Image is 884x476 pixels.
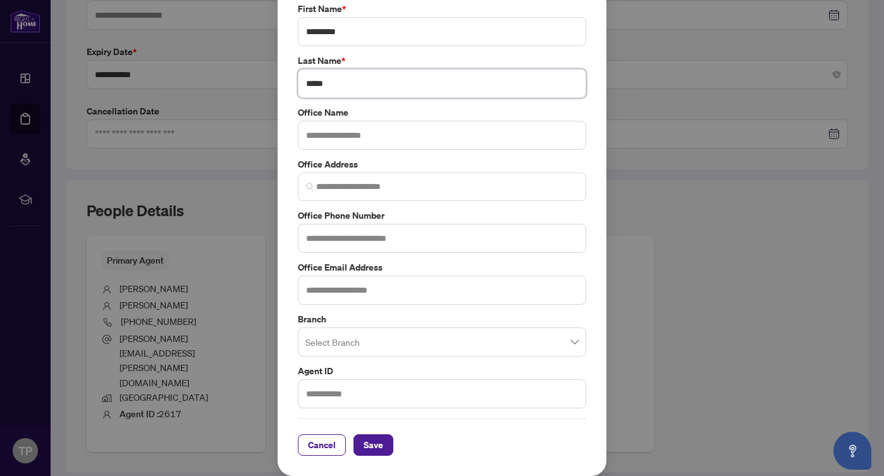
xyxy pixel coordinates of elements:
label: Office Name [298,106,586,119]
span: Save [364,435,383,455]
span: Cancel [308,435,336,455]
label: Last Name [298,54,586,68]
label: Agent ID [298,364,586,378]
label: Office Address [298,157,586,171]
label: Office Phone Number [298,209,586,223]
button: Cancel [298,434,346,456]
button: Open asap [833,432,871,470]
label: Branch [298,312,586,326]
button: Save [353,434,393,456]
label: Office Email Address [298,260,586,274]
img: search_icon [306,183,314,190]
label: First Name [298,2,586,16]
